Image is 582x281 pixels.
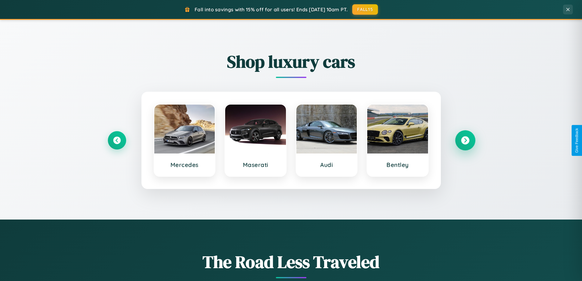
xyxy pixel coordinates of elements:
[352,4,378,15] button: FALL15
[195,6,348,13] span: Fall into savings with 15% off for all users! Ends [DATE] 10am PT.
[575,128,579,153] div: Give Feedback
[160,161,209,168] h3: Mercedes
[108,50,474,73] h2: Shop luxury cars
[373,161,422,168] h3: Bentley
[231,161,280,168] h3: Maserati
[302,161,351,168] h3: Audi
[108,250,474,274] h1: The Road Less Traveled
